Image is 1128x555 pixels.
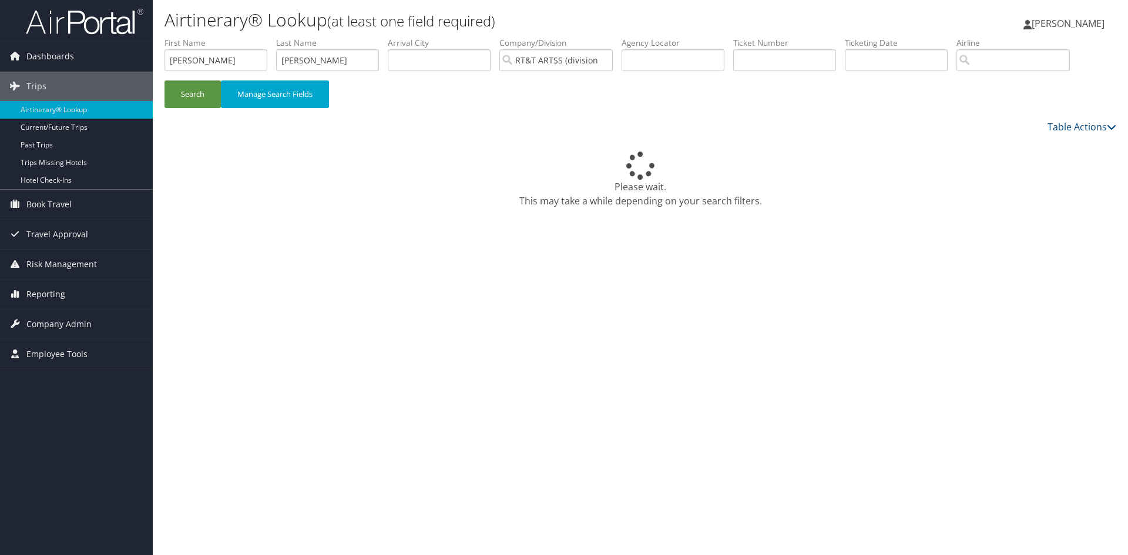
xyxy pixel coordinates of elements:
[26,339,88,369] span: Employee Tools
[26,220,88,249] span: Travel Approval
[327,11,495,31] small: (at least one field required)
[221,80,329,108] button: Manage Search Fields
[1048,120,1116,133] a: Table Actions
[1023,6,1116,41] a: [PERSON_NAME]
[164,152,1116,208] div: Please wait. This may take a while depending on your search filters.
[26,190,72,219] span: Book Travel
[1032,17,1104,30] span: [PERSON_NAME]
[499,37,622,49] label: Company/Division
[26,72,46,101] span: Trips
[164,37,276,49] label: First Name
[956,37,1079,49] label: Airline
[622,37,733,49] label: Agency Locator
[276,37,388,49] label: Last Name
[733,37,845,49] label: Ticket Number
[164,80,221,108] button: Search
[26,310,92,339] span: Company Admin
[388,37,499,49] label: Arrival City
[845,37,956,49] label: Ticketing Date
[26,42,74,71] span: Dashboards
[26,280,65,309] span: Reporting
[164,8,799,32] h1: Airtinerary® Lookup
[26,8,143,35] img: airportal-logo.png
[26,250,97,279] span: Risk Management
